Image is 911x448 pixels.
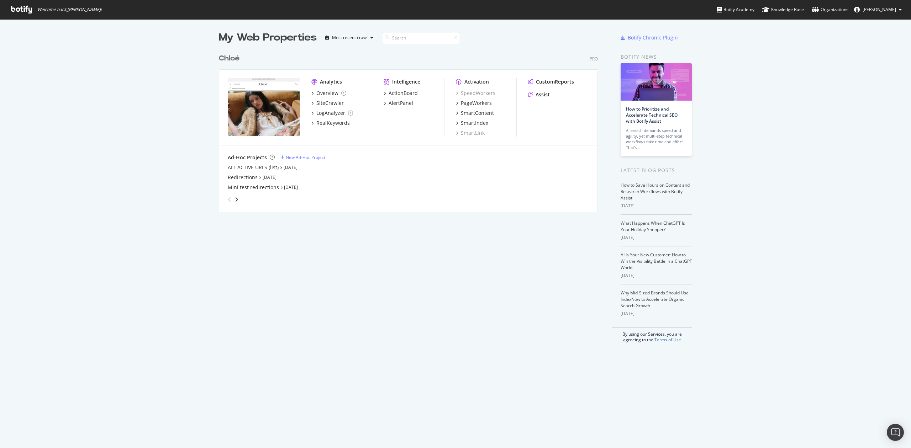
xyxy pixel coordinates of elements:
div: ActionBoard [389,90,418,97]
div: SmartIndex [461,119,488,127]
div: grid [219,45,604,212]
div: Intelligence [392,78,420,85]
div: Botify news [621,53,692,61]
a: SmartContent [456,110,494,117]
a: AlertPanel [384,100,413,107]
a: Why Mid-Sized Brands Should Use IndexNow to Accelerate Organic Search Growth [621,290,689,309]
div: CustomReports [536,78,574,85]
div: Assist [536,91,550,98]
a: SmartIndex [456,119,488,127]
div: New Ad-Hoc Project [286,154,325,160]
img: www.chloe.com [228,78,300,136]
img: How to Prioritize and Accelerate Technical SEO with Botify Assist [621,63,692,101]
a: ActionBoard [384,90,418,97]
div: Activation [464,78,489,85]
a: How to Save Hours on Content and Research Workflows with Botify Assist [621,182,690,201]
a: Botify Chrome Plugin [621,34,678,41]
button: [PERSON_NAME] [848,4,907,15]
a: New Ad-Hoc Project [280,154,325,160]
a: Overview [311,90,346,97]
div: Ad-Hoc Projects [228,154,267,161]
div: Open Intercom Messenger [887,424,904,441]
a: AI Is Your New Customer: How to Win the Visibility Battle in a ChatGPT World [621,252,692,271]
div: Botify Academy [717,6,754,13]
a: [DATE] [263,174,277,180]
a: Mini test redirections [228,184,279,191]
div: [DATE] [621,272,692,279]
div: AlertPanel [389,100,413,107]
div: [DATE] [621,203,692,209]
div: SiteCrawler [316,100,344,107]
button: Most recent crawl [322,32,376,43]
a: Terms of Use [654,337,681,343]
a: Redirections [228,174,258,181]
a: What Happens When ChatGPT Is Your Holiday Shopper? [621,220,685,233]
div: SmartContent [461,110,494,117]
a: Assist [528,91,550,98]
div: Knowledge Base [762,6,804,13]
div: [DATE] [621,310,692,317]
span: Welcome back, [PERSON_NAME] ! [37,7,102,12]
a: [DATE] [284,184,298,190]
a: PageWorkers [456,100,492,107]
span: Noemie De Rivoire [863,6,896,12]
div: angle-left [225,194,234,205]
div: LogAnalyzer [316,110,345,117]
a: How to Prioritize and Accelerate Technical SEO with Botify Assist [626,106,678,124]
div: PageWorkers [461,100,492,107]
div: AI search demands speed and agility, yet multi-step technical workflows take time and effort. Tha... [626,128,686,150]
div: Most recent crawl [332,36,368,40]
div: By using our Services, you are agreeing to the [612,327,692,343]
div: Botify Chrome Plugin [628,34,678,41]
a: Chloé [219,53,242,64]
a: SiteCrawler [311,100,344,107]
a: SmartLink [456,129,485,137]
a: ALL ACTIVE URLS (list) [228,164,279,171]
input: Search [382,32,460,44]
div: Latest Blog Posts [621,166,692,174]
div: Analytics [320,78,342,85]
div: Overview [316,90,338,97]
div: RealKeywords [316,119,350,127]
a: RealKeywords [311,119,350,127]
a: LogAnalyzer [311,110,353,117]
div: Pro [590,56,598,62]
div: Chloé [219,53,239,64]
div: My Web Properties [219,31,317,45]
div: Organizations [812,6,848,13]
a: [DATE] [284,164,297,170]
div: angle-right [234,196,239,203]
a: SpeedWorkers [456,90,495,97]
div: [DATE] [621,234,692,241]
a: CustomReports [528,78,574,85]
